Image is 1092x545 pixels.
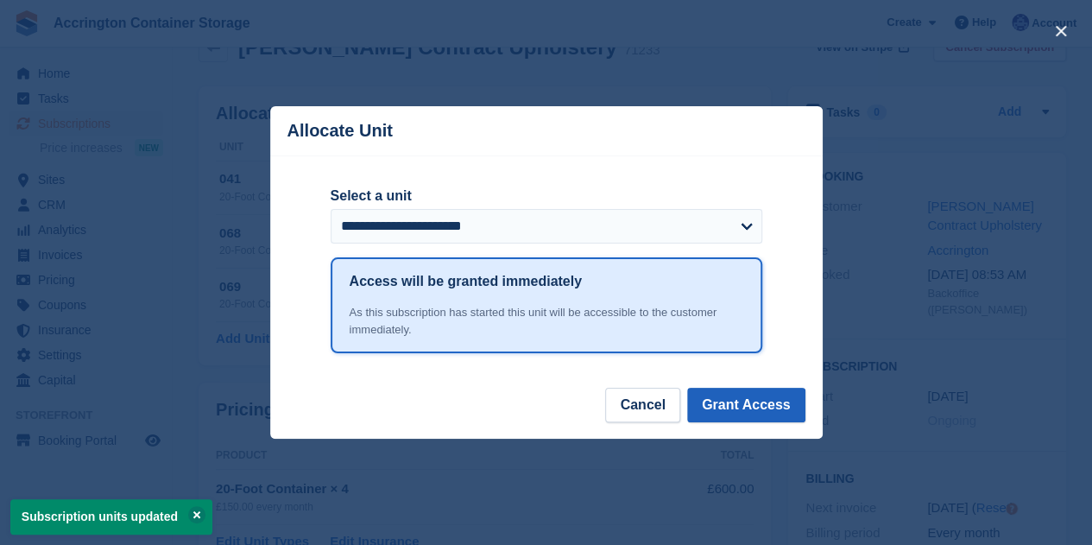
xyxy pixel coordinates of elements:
[350,271,582,292] h1: Access will be granted immediately
[10,499,212,535] p: Subscription units updated
[287,121,393,141] p: Allocate Unit
[350,304,743,338] div: As this subscription has started this unit will be accessible to the customer immediately.
[605,388,679,422] button: Cancel
[1047,17,1075,45] button: close
[331,186,762,206] label: Select a unit
[687,388,805,422] button: Grant Access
